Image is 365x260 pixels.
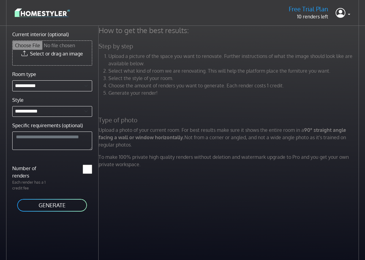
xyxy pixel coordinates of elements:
[12,122,83,129] label: Specific requirements (optional)
[108,89,360,97] li: Generate your render!
[12,96,24,104] label: Style
[108,52,360,67] li: Upload a picture of the space you want to renovate. Further instructions of what the image should...
[95,126,364,148] p: Upload a photo of your current room. For best results make sure it shows the entire room in a Not...
[99,127,346,140] strong: 90° straight angle facing a wall or window horizontally.
[95,26,364,35] h4: How to get the best results:
[108,75,360,82] li: Select the style of your room.
[289,13,328,20] p: 10 renders left
[108,67,360,75] li: Select what kind of room we are renovating. This will help the platform place the furniture you w...
[9,165,52,179] label: Number of renders
[95,42,364,50] h5: Step by step
[95,153,364,168] p: To make 100% private high quality renders without deletion and watermark upgrade to Pro and you g...
[95,116,364,124] h5: Type of photo
[15,7,70,18] img: logo-3de290ba35641baa71223ecac5eacb59cb85b4c7fdf211dc9aaecaaee71ea2f8.svg
[12,71,36,78] label: Room type
[17,198,88,212] button: GENERATE
[289,5,328,13] h5: Free Trial Plan
[12,31,69,38] label: Current interior (optional)
[108,82,360,89] li: Choose the amount of renders you want to generate. Each render costs 1 credit.
[9,179,52,191] p: Each render has a 1 credit fee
